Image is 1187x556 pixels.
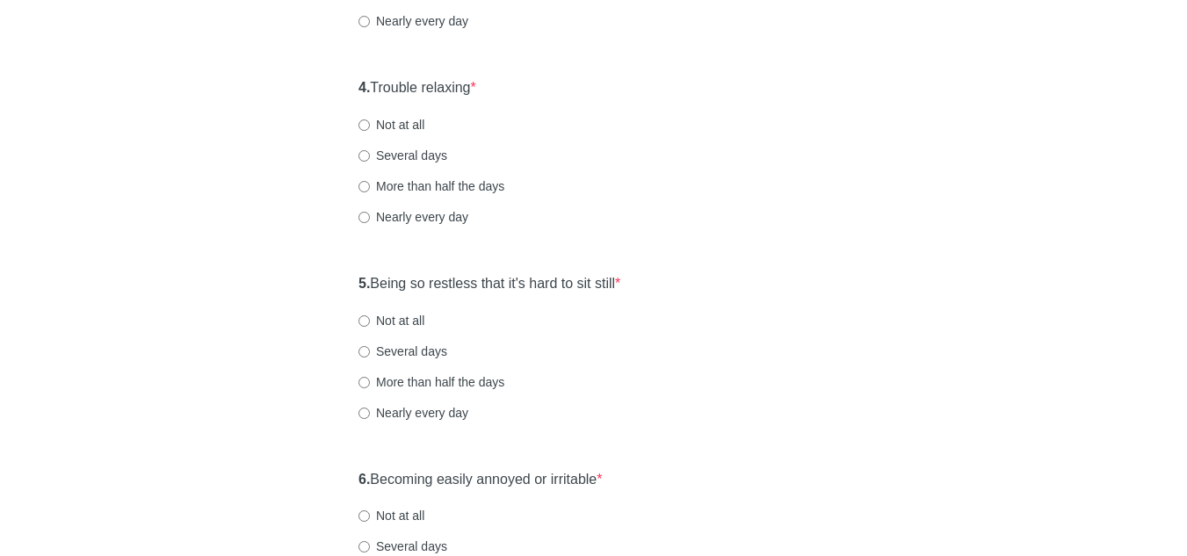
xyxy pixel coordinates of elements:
[358,315,370,327] input: Not at all
[358,116,424,134] label: Not at all
[358,147,447,164] label: Several days
[358,343,447,360] label: Several days
[358,80,370,95] strong: 4.
[358,346,370,357] input: Several days
[358,373,504,391] label: More than half the days
[358,78,476,98] label: Trouble relaxing
[358,16,370,27] input: Nearly every day
[358,507,424,524] label: Not at all
[358,312,424,329] label: Not at all
[358,472,370,487] strong: 6.
[358,470,603,490] label: Becoming easily annoyed or irritable
[358,150,370,162] input: Several days
[358,408,370,419] input: Nearly every day
[358,276,370,291] strong: 5.
[358,181,370,192] input: More than half the days
[358,12,468,30] label: Nearly every day
[358,212,370,223] input: Nearly every day
[358,177,504,195] label: More than half the days
[358,538,447,555] label: Several days
[358,404,468,422] label: Nearly every day
[358,541,370,552] input: Several days
[358,208,468,226] label: Nearly every day
[358,510,370,522] input: Not at all
[358,377,370,388] input: More than half the days
[358,274,620,294] label: Being so restless that it's hard to sit still
[358,119,370,131] input: Not at all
